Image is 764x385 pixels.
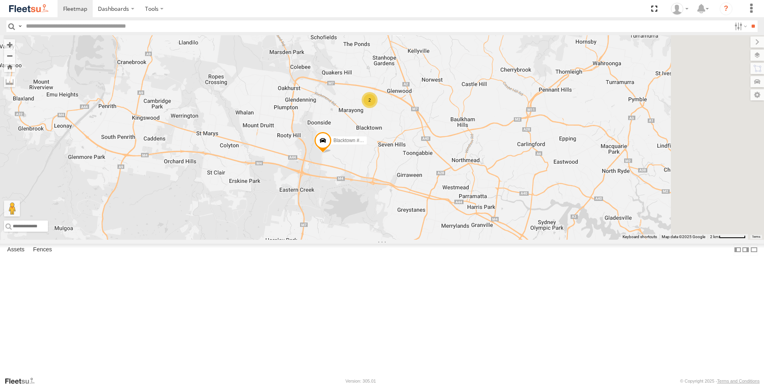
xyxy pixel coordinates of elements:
label: Fences [29,244,56,255]
label: Dock Summary Table to the Right [742,244,750,255]
label: Hide Summary Table [750,244,758,255]
label: Dock Summary Table to the Left [734,244,742,255]
div: 2 [362,92,378,108]
button: Zoom out [4,50,15,61]
div: Peter Groves [668,3,691,15]
span: Map data ©2025 Google [662,235,705,239]
a: Visit our Website [4,377,41,385]
label: Map Settings [750,89,764,100]
a: Terms and Conditions [717,379,760,383]
button: Keyboard shortcuts [623,234,657,240]
span: Blacktown #2 (T05 - [PERSON_NAME]) [333,138,418,143]
button: Drag Pegman onto the map to open Street View [4,201,20,217]
button: Zoom in [4,39,15,50]
a: Terms [752,235,760,239]
span: 2 km [710,235,719,239]
label: Search Filter Options [731,20,748,32]
div: Version: 305.01 [346,379,376,383]
button: Zoom Home [4,61,15,72]
label: Measure [4,76,15,87]
div: © Copyright 2025 - [680,379,760,383]
i: ? [720,2,732,15]
label: Search Query [17,20,23,32]
button: Map Scale: 2 km per 63 pixels [708,234,748,240]
img: fleetsu-logo-horizontal.svg [8,3,50,14]
label: Assets [3,244,28,255]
